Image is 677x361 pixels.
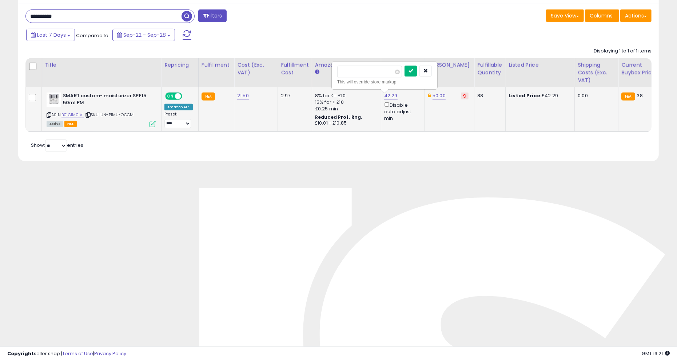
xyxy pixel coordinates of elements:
[477,93,500,99] div: 88
[477,61,502,76] div: Fulfillable Quantity
[509,92,542,99] b: Listed Price:
[237,61,275,76] div: Cost (Exc. VAT)
[315,69,319,75] small: Amazon Fees.
[620,9,652,22] button: Actions
[315,93,375,99] div: 8% for <= £10
[61,112,84,118] a: B01CIM0IVI
[590,12,613,19] span: Columns
[31,142,83,149] span: Show: entries
[85,112,134,118] span: | SKU: UN-P1MU-OGGM
[76,32,109,39] span: Compared to:
[37,31,66,39] span: Last 7 Days
[237,92,249,99] a: 21.50
[123,31,166,39] span: Sep-22 - Sep-28
[384,101,419,122] div: Disable auto adjust min
[621,61,659,76] div: Current Buybox Price
[63,93,151,108] b: SMART custom- moisturizer SPF15 50ml PM
[281,61,309,76] div: Fulfillment Cost
[26,29,75,41] button: Last 7 Days
[428,61,471,69] div: [PERSON_NAME]
[621,93,635,101] small: FBA
[47,121,63,127] span: All listings currently available for purchase on Amazon
[578,93,613,99] div: 0.00
[433,92,446,99] a: 50.00
[181,93,193,99] span: OFF
[315,99,375,106] div: 15% for > £10
[315,114,363,120] b: Reduced Prof. Rng.
[198,9,227,22] button: Filters
[164,104,193,110] div: Amazon AI *
[594,48,652,55] div: Displaying 1 to 1 of 1 items
[281,93,306,99] div: 2.97
[384,61,422,69] div: Min Price
[164,112,193,128] div: Preset:
[315,120,375,126] div: £10.01 - £10.85
[47,93,156,126] div: ASIN:
[384,92,398,99] a: 42.29
[47,93,61,107] img: 41AFd2Na14S._SL40_.jpg
[202,93,215,101] small: FBA
[112,29,175,41] button: Sep-22 - Sep-28
[164,61,195,69] div: Repricing
[315,61,378,69] div: Amazon Fees
[202,61,231,69] div: Fulfillment
[337,78,432,86] div: This will override store markup
[166,93,175,99] span: ON
[578,61,615,84] div: Shipping Costs (Exc. VAT)
[45,61,158,69] div: Title
[64,121,77,127] span: FBA
[637,92,643,99] span: 38
[546,9,584,22] button: Save View
[509,61,572,69] div: Listed Price
[585,9,619,22] button: Columns
[509,93,569,99] div: £42.29
[315,106,375,112] div: £0.25 min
